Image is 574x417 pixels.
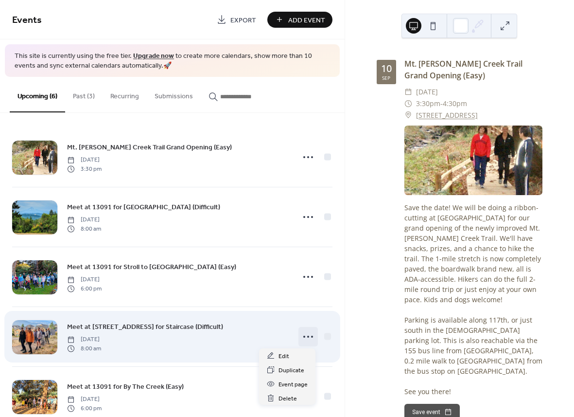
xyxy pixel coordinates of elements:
[10,77,65,112] button: Upcoming (6)
[67,164,102,173] span: 3:30 pm
[382,75,390,80] div: Sep
[147,77,201,111] button: Submissions
[15,52,330,71] span: This site is currently using the free tier. to create more calendars, show more than 10 events an...
[67,201,220,213] a: Meet at 13091 for [GEOGRAPHIC_DATA] (Difficult)
[67,261,236,272] a: Meet at 13091 for Stroll to [GEOGRAPHIC_DATA] (Easy)
[67,335,101,344] span: [DATE]
[67,202,220,213] span: Meet at 13091 for [GEOGRAPHIC_DATA] (Difficult)
[209,12,263,28] a: Export
[67,395,102,404] span: [DATE]
[416,98,440,109] span: 3:30pm
[67,156,102,164] span: [DATE]
[67,382,184,392] span: Meet at 13091 for By The Creek (Easy)
[404,109,412,121] div: ​
[404,202,542,397] div: Save the date! We will be doing a ribbon-cutting at [GEOGRAPHIC_DATA] for our grand opening of th...
[416,86,438,98] span: [DATE]
[381,64,392,73] div: 10
[103,77,147,111] button: Recurring
[288,15,325,25] span: Add Event
[443,98,467,109] span: 4:30pm
[404,98,412,109] div: ​
[67,143,232,153] span: Mt. [PERSON_NAME] Creek Trail Grand Opening (Easy)
[404,58,542,81] div: Mt. [PERSON_NAME] Creek Trail Grand Opening (Easy)
[416,109,478,121] a: [STREET_ADDRESS]
[67,404,102,413] span: 6:00 pm
[12,11,42,30] span: Events
[67,381,184,392] a: Meet at 13091 for By The Creek (Easy)
[67,275,102,284] span: [DATE]
[67,216,101,224] span: [DATE]
[65,77,103,111] button: Past (3)
[67,344,101,353] span: 8:00 am
[404,86,412,98] div: ​
[67,322,223,332] span: Meet at [STREET_ADDRESS] for Staircase (Difficult)
[67,262,236,272] span: Meet at 13091 for Stroll to [GEOGRAPHIC_DATA] (Easy)
[278,394,297,404] span: Delete
[133,50,174,63] a: Upgrade now
[67,142,232,153] a: Mt. [PERSON_NAME] Creek Trail Grand Opening (Easy)
[267,12,332,28] button: Add Event
[440,98,443,109] span: -
[67,321,223,332] a: Meet at [STREET_ADDRESS] for Staircase (Difficult)
[278,351,289,362] span: Edit
[278,365,304,376] span: Duplicate
[67,224,101,233] span: 8:00 am
[67,284,102,293] span: 6:00 pm
[230,15,256,25] span: Export
[278,380,308,390] span: Event page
